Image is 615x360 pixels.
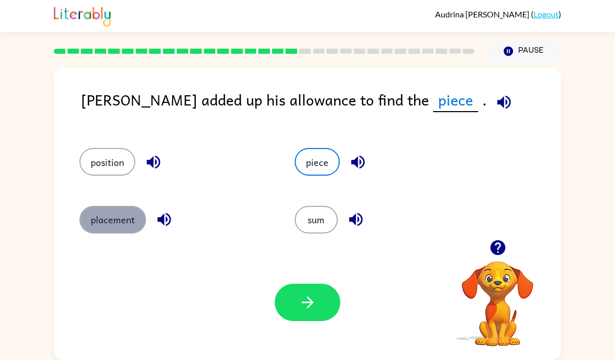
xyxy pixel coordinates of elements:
video: Your browser must support playing .mp4 files to use Literably. Please try using another browser. [446,245,549,348]
button: placement [79,206,146,234]
button: piece [295,148,340,176]
div: ( ) [435,9,561,19]
span: piece [433,88,478,112]
a: Logout [534,9,559,19]
button: position [79,148,135,176]
button: Pause [487,39,561,63]
button: sum [295,206,338,234]
div: [PERSON_NAME] added up his allowance to find the . [81,88,561,128]
img: Literably [54,4,111,27]
span: Audrina [PERSON_NAME] [435,9,531,19]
